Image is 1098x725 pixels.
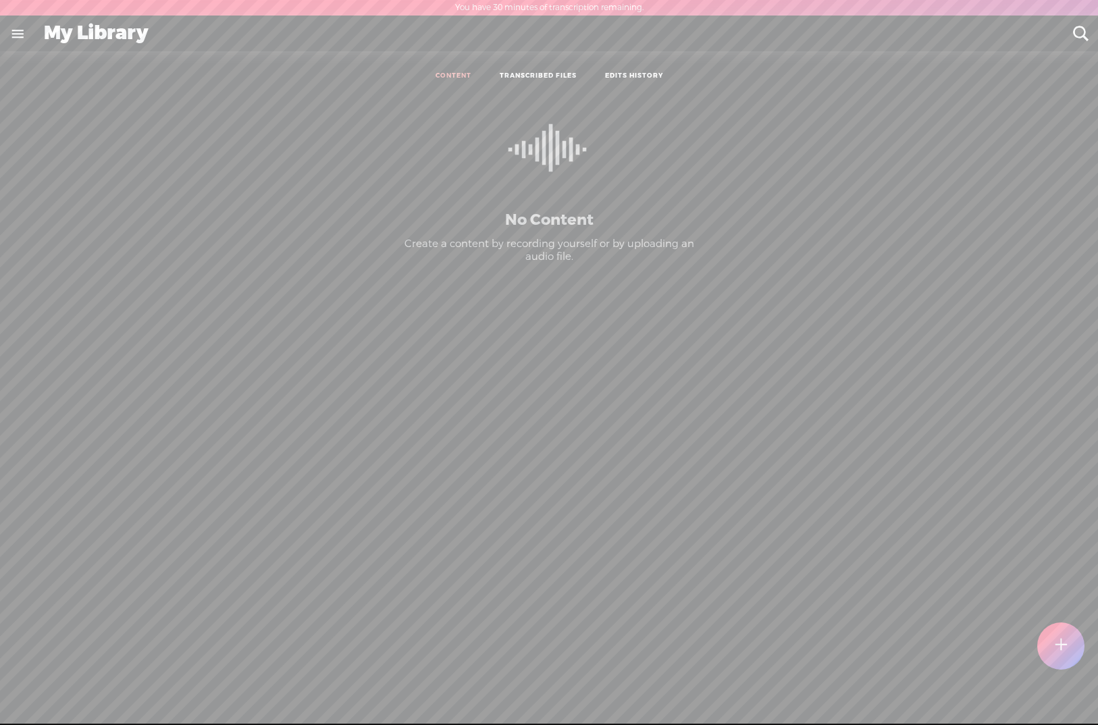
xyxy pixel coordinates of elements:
[436,72,471,81] a: CONTENT
[394,211,704,230] p: No Content
[401,238,697,264] div: Create a content by recording yourself or by uploading an audio file.
[605,72,663,81] a: EDITS HISTORY
[34,16,1064,51] div: My Library
[500,72,577,81] a: TRANSCRIBED FILES
[455,3,644,14] label: You have 30 minutes of transcription remaining.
